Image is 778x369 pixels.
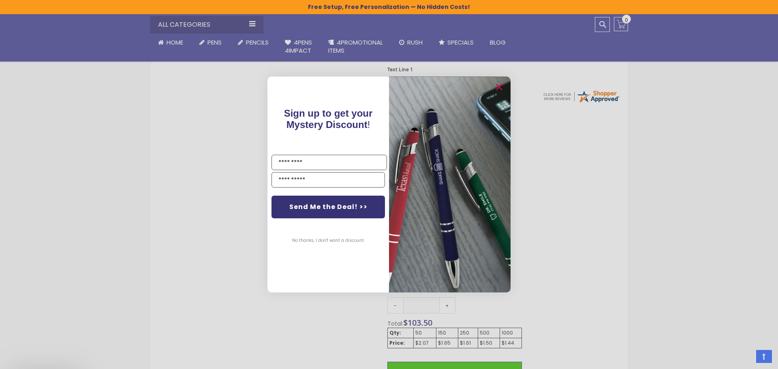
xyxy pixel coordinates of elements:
button: Close dialog [493,81,506,94]
button: Send Me the Deal! >> [271,196,385,218]
span: ! [284,108,373,130]
img: pop-up-image [389,77,511,292]
button: No thanks, I don't want a discount. [288,230,369,251]
span: Sign up to get your Mystery Discount [284,108,373,130]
